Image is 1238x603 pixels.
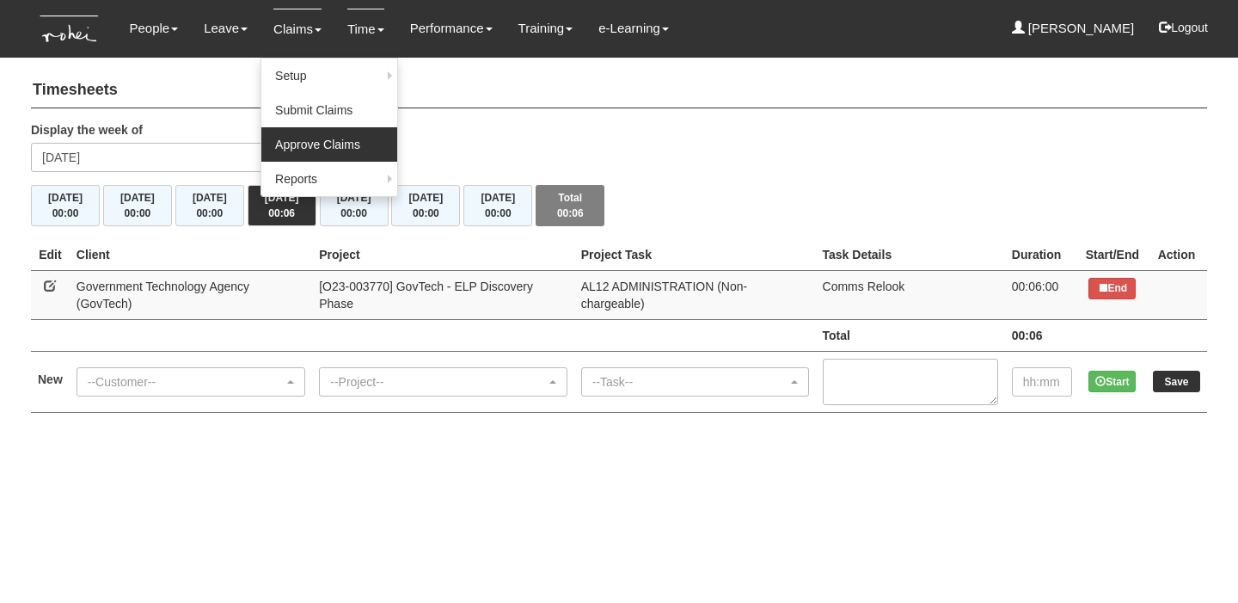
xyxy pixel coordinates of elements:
[581,367,809,397] button: --Task--
[1012,9,1135,48] a: [PERSON_NAME]
[1012,367,1072,397] input: hh:mm
[823,329,850,342] b: Total
[463,185,532,226] button: [DATE]00:00
[410,9,493,48] a: Performance
[330,373,546,391] div: --Project--
[70,270,312,319] td: Government Technology Agency (GovTech)
[518,9,573,48] a: Training
[413,207,439,219] span: 00:00
[320,185,389,226] button: [DATE]00:00
[88,373,284,391] div: --Customer--
[129,9,178,48] a: People
[31,185,1207,226] div: Timesheet Week Summary
[1005,270,1079,319] td: 00:06:00
[574,270,816,319] td: AL12 ADMINISTRATION (Non-chargeable)
[261,58,397,93] a: Setup
[248,185,316,226] button: [DATE]00:06
[261,162,397,196] a: Reports
[1088,371,1136,392] button: Start
[70,239,312,271] th: Client
[312,239,574,271] th: Project
[52,207,79,219] span: 00:00
[125,207,151,219] span: 00:00
[1147,7,1220,48] button: Logout
[1005,319,1079,351] td: 00:06
[1088,278,1136,299] button: End
[1079,239,1146,271] th: Start/End
[1153,371,1200,392] input: Save
[598,9,669,48] a: e-Learning
[204,9,248,48] a: Leave
[273,9,322,49] a: Claims
[574,239,816,271] th: Project Task
[31,185,100,226] button: [DATE]00:00
[175,185,244,226] button: [DATE]00:00
[347,9,384,49] a: Time
[77,367,305,397] button: --Customer--
[1166,534,1221,586] iframe: chat widget
[38,371,63,388] label: New
[312,270,574,319] td: [O23-003770] GovTech - ELP Discovery Phase
[485,207,512,219] span: 00:00
[268,207,295,219] span: 00:06
[816,270,1005,319] td: Comms Relook
[31,239,70,271] th: Edit
[592,373,788,391] div: --Task--
[103,185,172,226] button: [DATE]00:00
[557,207,584,219] span: 00:06
[340,207,367,219] span: 00:00
[816,239,1005,271] th: Task Details
[261,127,397,162] a: Approve Claims
[31,73,1207,108] h4: Timesheets
[196,207,223,219] span: 00:00
[391,185,460,226] button: [DATE]00:00
[1005,239,1079,271] th: Duration
[536,185,604,226] button: Total00:06
[319,367,567,397] button: --Project--
[1146,239,1207,271] th: Action
[31,121,143,138] label: Display the week of
[261,93,397,127] a: Submit Claims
